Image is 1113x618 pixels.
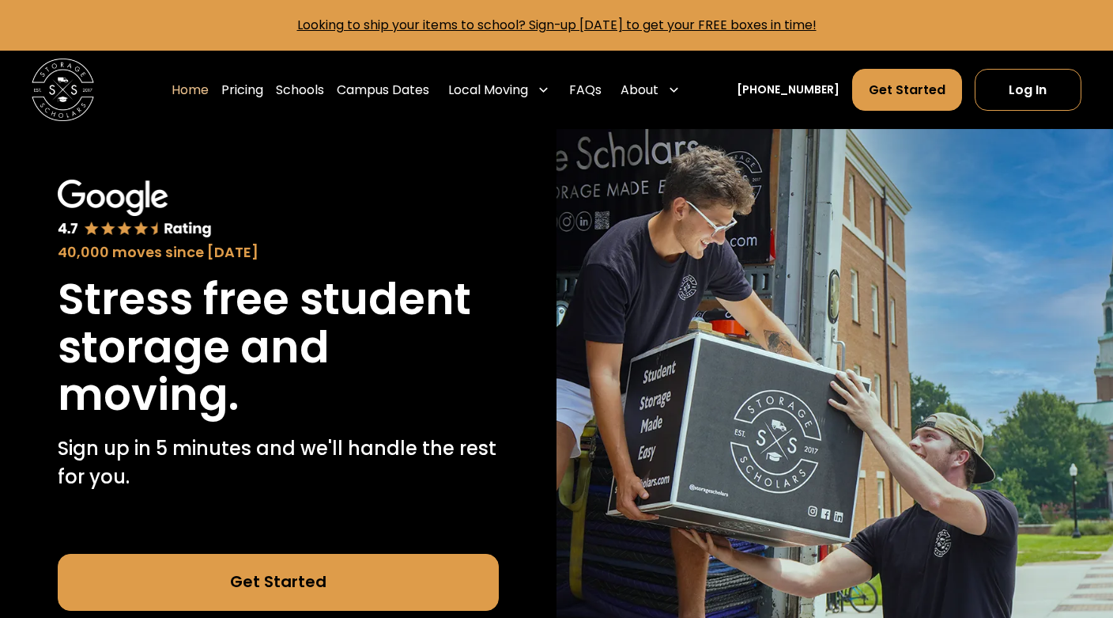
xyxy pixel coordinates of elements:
a: [PHONE_NUMBER] [737,82,839,98]
div: About [614,68,687,112]
a: Home [172,68,209,112]
div: About [621,81,658,100]
a: Get Started [852,69,962,112]
h1: Stress free student storage and moving. [58,275,499,419]
a: Get Started [58,554,499,611]
img: Storage Scholars main logo [32,59,95,122]
a: Schools [276,68,324,112]
div: Local Moving [448,81,528,100]
img: Google 4.7 star rating [58,180,212,239]
p: Sign up in 5 minutes and we'll handle the rest for you. [58,434,499,491]
div: 40,000 moves since [DATE] [58,242,499,264]
a: Campus Dates [337,68,429,112]
a: Log In [975,69,1081,112]
a: Looking to ship your items to school? Sign-up [DATE] to get your FREE boxes in time! [297,16,817,34]
a: Pricing [221,68,263,112]
a: FAQs [569,68,602,112]
div: Local Moving [442,68,556,112]
a: home [32,59,95,122]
